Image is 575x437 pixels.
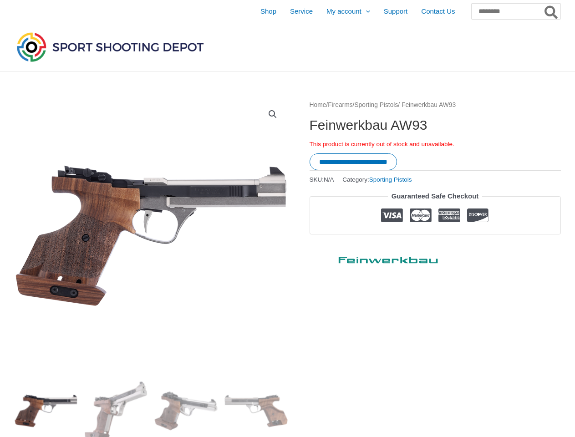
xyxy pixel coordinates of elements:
[310,102,326,108] a: Home
[342,174,412,185] span: Category:
[369,176,412,183] a: Sporting Pistols
[15,30,206,64] img: Sport Shooting Depot
[265,106,281,122] a: View full-screen image gallery
[310,248,446,268] a: Feinwerkbau
[15,99,288,372] img: Feinwerkbau AW93
[388,190,483,203] legend: Guaranteed Safe Checkout
[328,102,352,108] a: Firearms
[310,174,334,185] span: SKU:
[354,102,398,108] a: Sporting Pistols
[324,176,334,183] span: N/A
[543,4,560,19] button: Search
[310,140,561,148] p: This product is currently out of stock and unavailable.
[310,117,561,133] h1: Feinwerkbau AW93
[310,99,561,111] nav: Breadcrumb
